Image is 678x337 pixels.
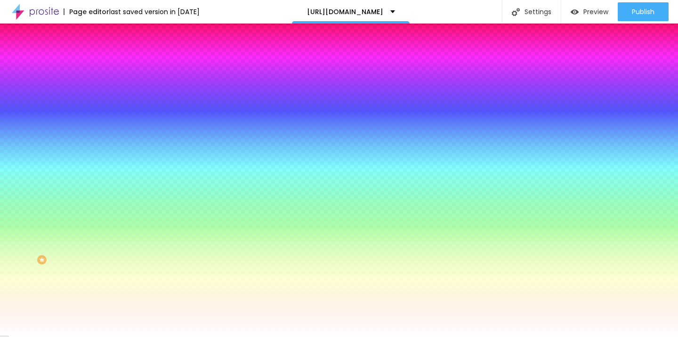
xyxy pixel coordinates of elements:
[583,8,608,16] span: Preview
[307,8,383,15] p: [URL][DOMAIN_NAME]
[571,8,579,16] img: view-1.svg
[109,8,200,15] div: last saved version in [DATE]
[618,2,669,21] button: Publish
[512,8,520,16] img: Icone
[64,8,109,15] div: Page editor
[632,8,654,16] span: Publish
[561,2,618,21] button: Preview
